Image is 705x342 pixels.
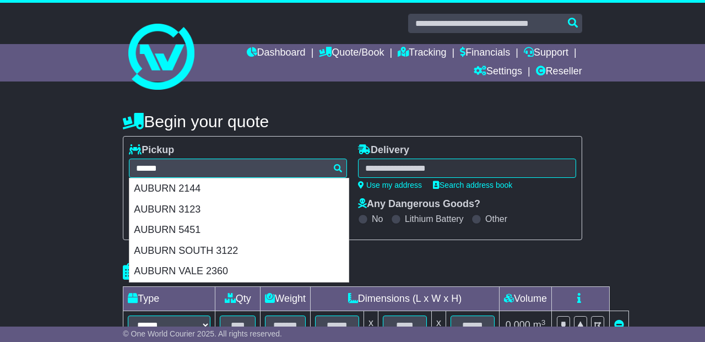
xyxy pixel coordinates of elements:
[358,144,409,156] label: Delivery
[358,181,422,189] a: Use my address
[432,311,446,340] td: x
[364,311,378,340] td: x
[500,287,552,311] td: Volume
[460,44,510,63] a: Financials
[533,319,546,330] span: m
[129,220,349,241] div: AUBURN 5451
[311,287,500,311] td: Dimensions (L x W x H)
[474,63,522,82] a: Settings
[319,44,384,63] a: Quote/Book
[123,263,261,281] h4: Package details |
[129,178,349,199] div: AUBURN 2144
[123,112,582,131] h4: Begin your quote
[129,261,349,282] div: AUBURN VALE 2360
[433,181,512,189] a: Search address book
[524,44,568,63] a: Support
[129,159,347,178] typeahead: Please provide city
[261,287,311,311] td: Weight
[247,44,306,63] a: Dashboard
[129,241,349,262] div: AUBURN SOUTH 3122
[129,199,349,220] div: AUBURN 3123
[485,214,507,224] label: Other
[398,44,446,63] a: Tracking
[123,329,282,338] span: © One World Courier 2025. All rights reserved.
[129,144,174,156] label: Pickup
[123,287,215,311] td: Type
[215,287,261,311] td: Qty
[372,214,383,224] label: No
[405,214,464,224] label: Lithium Battery
[536,63,582,82] a: Reseller
[614,319,624,330] a: Remove this item
[358,198,480,210] label: Any Dangerous Goods?
[541,318,546,327] sup: 3
[506,319,530,330] span: 0.000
